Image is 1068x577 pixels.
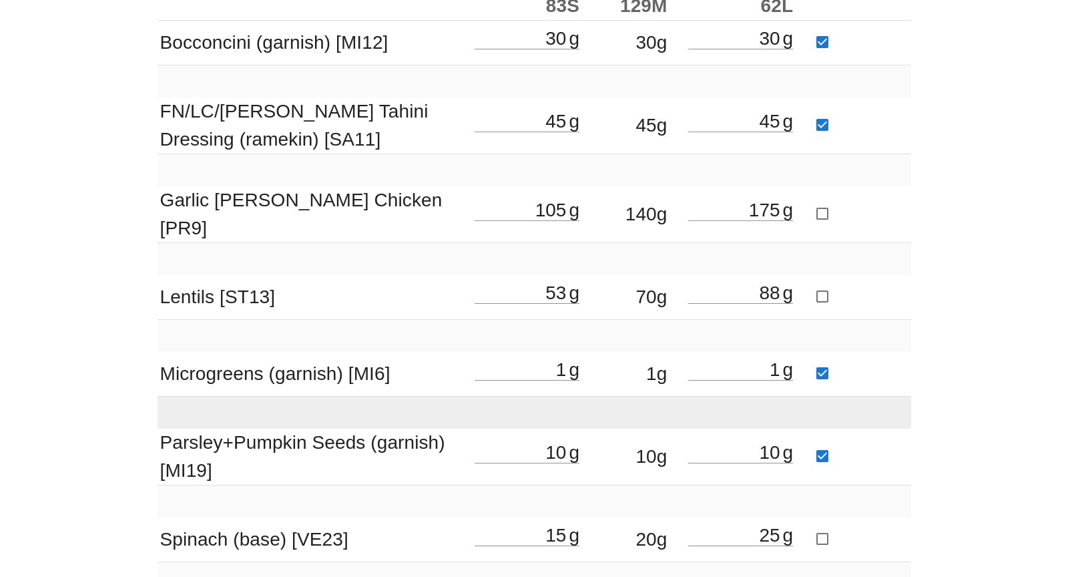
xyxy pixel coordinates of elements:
[566,201,579,218] div: g
[780,284,794,301] div: g
[625,204,667,224] span: 140g
[566,284,579,301] div: g
[780,29,794,47] div: g
[566,526,579,544] div: g
[780,112,794,130] div: g
[158,352,465,397] td: Microgreens (garnish) [MI6]
[780,361,794,378] div: g
[635,446,667,467] span: 10g
[780,526,794,544] div: g
[646,363,667,384] span: 1g
[566,443,579,461] div: g
[635,115,667,136] span: 45g
[566,361,579,378] div: g
[635,32,667,53] span: 30g
[566,112,579,130] div: g
[158,21,465,65] td: Bocconcini (garnish) [MI12]
[780,201,794,218] div: g
[635,529,667,550] span: 20g
[566,29,579,47] div: g
[158,186,465,243] td: Garlic [PERSON_NAME] Chicken [PR9]
[158,98,465,154] td: FN/LC/[PERSON_NAME] Tahini Dressing (ramekin) [SA11]
[158,518,465,562] td: Spinach (base) [VE23]
[158,429,465,486] td: Parsley+Pumpkin Seeds (garnish) [MI19]
[780,443,794,461] div: g
[635,286,667,307] span: 70g
[158,275,465,320] td: Lentils [ST13]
